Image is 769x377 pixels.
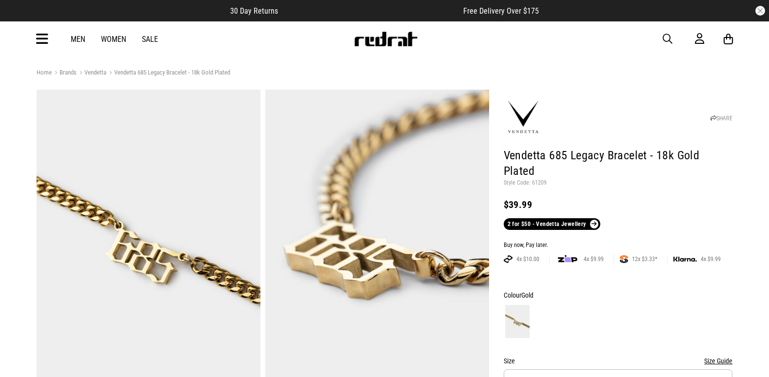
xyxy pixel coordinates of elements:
[101,35,126,44] a: Women
[230,6,278,16] span: 30 Day Returns
[504,218,600,230] a: 2 for $50 - Vendetta Jewellery
[504,255,513,263] img: AFTERPAY
[558,254,577,264] img: zip
[673,257,697,262] img: KLARNA
[106,69,230,78] a: Vendetta 685 Legacy Bracelet - 18k Gold Plated
[628,255,661,263] span: 12x $3.33*
[77,69,106,78] a: Vendetta
[697,255,725,263] span: 4x $9.99
[521,291,533,299] span: Gold
[297,6,444,16] iframe: Customer reviews powered by Trustpilot
[704,355,732,367] button: Size Guide
[71,35,85,44] a: Men
[513,255,543,263] span: 4x $10.00
[504,289,733,301] div: Colour
[463,6,539,16] span: Free Delivery Over $175
[37,69,52,76] a: Home
[504,242,733,249] div: Buy now, Pay later.
[504,179,733,187] p: Style Code: 61209
[580,255,608,263] span: 4x $9.99
[505,305,530,338] img: Gold
[142,35,158,44] a: Sale
[504,98,543,137] img: Vendetta
[710,115,732,122] a: SHARE
[52,69,77,78] a: Brands
[504,199,733,210] div: $39.99
[354,32,418,46] img: Redrat logo
[504,355,733,367] div: Size
[504,148,733,179] h1: Vendetta 685 Legacy Bracelet - 18k Gold Plated
[620,255,628,263] img: SPLITPAY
